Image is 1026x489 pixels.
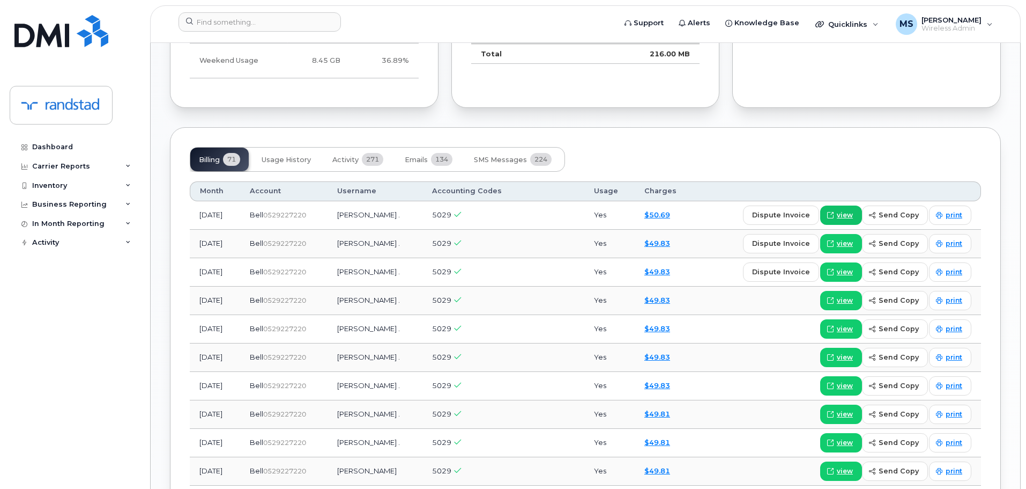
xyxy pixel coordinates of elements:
td: Yes [584,258,635,287]
a: print [929,319,971,339]
a: view [820,319,862,339]
a: print [929,234,971,253]
a: Knowledge Base [718,12,807,34]
span: 5029 [432,438,451,447]
a: $49.83 [644,353,670,361]
span: 5029 [432,410,451,418]
a: print [929,348,971,367]
td: Total [471,43,598,64]
span: [PERSON_NAME] [921,16,982,24]
span: 5029 [432,267,451,276]
td: [PERSON_NAME] . [328,315,422,344]
button: send copy [862,376,928,396]
span: 0529227220 [263,296,306,304]
span: Usage History [262,156,311,164]
td: [DATE] [190,457,240,486]
a: $49.81 [644,438,670,447]
span: Knowledge Base [734,18,799,28]
a: Alerts [671,12,718,34]
a: print [929,433,971,452]
span: print [946,296,962,305]
span: 0529227220 [263,467,306,475]
a: print [929,206,971,225]
span: print [946,267,962,277]
td: [PERSON_NAME] [328,457,422,486]
span: Bell [250,324,263,333]
span: Bell [250,210,263,219]
button: send copy [862,348,928,367]
span: 0529227220 [263,410,306,418]
td: Yes [584,201,635,230]
td: [DATE] [190,287,240,315]
span: 271 [362,153,383,166]
td: Yes [584,344,635,372]
span: print [946,410,962,419]
td: Yes [584,457,635,486]
span: 0529227220 [263,268,306,276]
td: [DATE] [190,429,240,457]
span: send copy [879,409,919,419]
td: [DATE] [190,372,240,400]
td: Yes [584,287,635,315]
div: Quicklinks [808,13,886,35]
a: view [820,291,862,310]
button: send copy [862,319,928,339]
span: view [837,466,853,476]
td: [PERSON_NAME] . [328,230,422,258]
span: Bell [250,267,263,276]
a: view [820,462,862,481]
span: Emails [405,156,428,164]
a: view [820,376,862,396]
a: Support [617,12,671,34]
td: [PERSON_NAME] . [328,258,422,287]
td: [PERSON_NAME] . [328,287,422,315]
a: print [929,291,971,310]
th: Accounting Codes [422,181,584,201]
span: print [946,353,962,362]
a: $49.83 [644,324,670,333]
span: send copy [879,466,919,476]
span: 0529227220 [263,439,306,447]
span: view [837,296,853,305]
span: 5029 [432,324,451,333]
a: $49.83 [644,381,670,390]
div: Matthew Shuster [888,13,1000,35]
span: print [946,381,962,391]
td: Yes [584,400,635,429]
span: Activity [332,156,359,164]
span: 0529227220 [263,382,306,390]
span: send copy [879,324,919,334]
a: $50.69 [644,210,670,219]
th: Usage [584,181,635,201]
a: view [820,433,862,452]
a: view [820,405,862,424]
span: 5029 [432,466,451,475]
td: Yes [584,230,635,258]
a: view [820,262,862,282]
span: print [946,324,962,334]
input: Find something... [179,12,341,32]
span: Bell [250,296,263,304]
span: MS [899,18,913,31]
td: [PERSON_NAME] . [328,201,422,230]
td: [PERSON_NAME] . [328,400,422,429]
th: Charges [635,181,694,201]
td: Yes [584,315,635,344]
span: print [946,438,962,448]
button: dispute invoice [743,206,819,225]
span: Bell [250,466,263,475]
span: view [837,324,853,334]
span: print [946,210,962,220]
span: Bell [250,353,263,361]
span: send copy [879,210,919,220]
span: 0529227220 [263,353,306,361]
span: view [837,410,853,419]
td: [DATE] [190,344,240,372]
a: $49.83 [644,296,670,304]
span: Bell [250,239,263,247]
td: 8.45 GB [274,43,350,78]
span: SMS Messages [474,156,527,164]
span: Quicklinks [828,20,867,28]
span: view [837,438,853,448]
span: Support [634,18,664,28]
